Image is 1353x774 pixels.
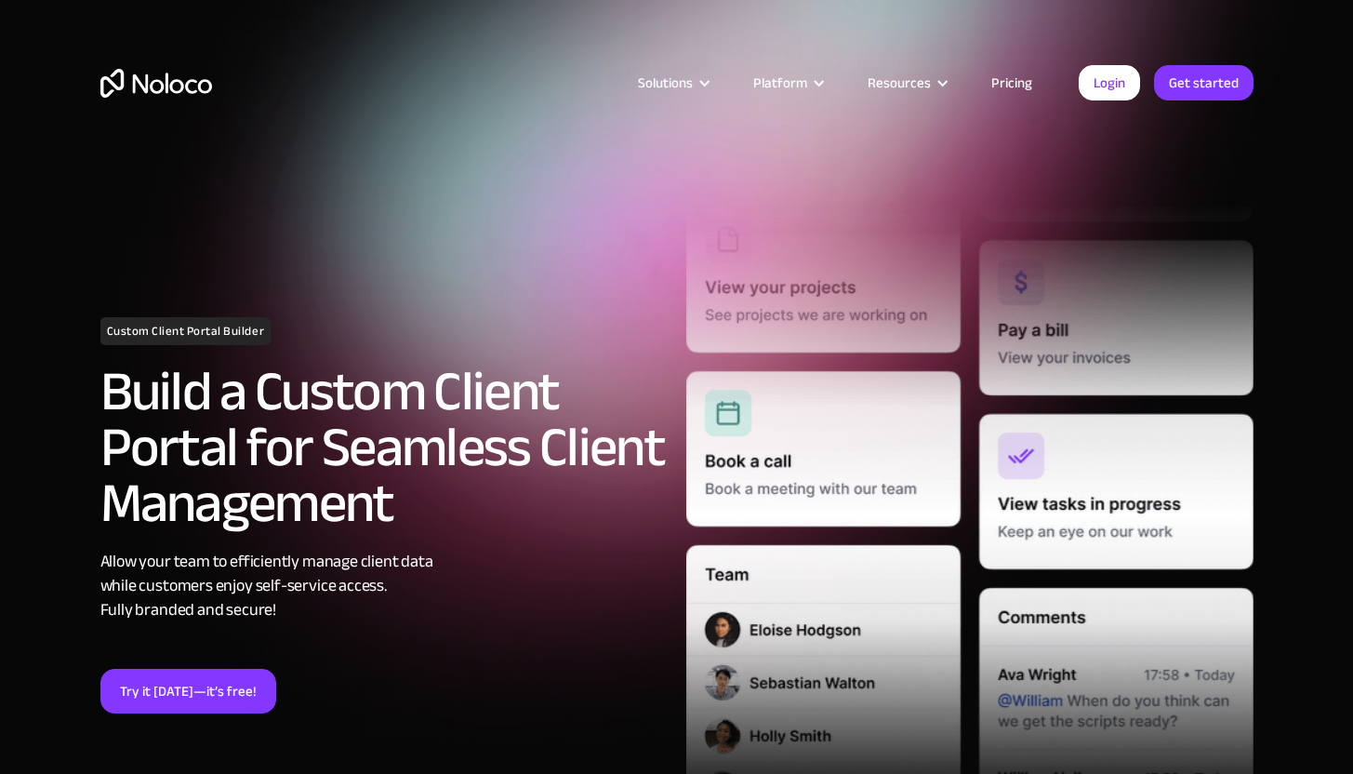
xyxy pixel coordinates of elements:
h2: Build a Custom Client Portal for Seamless Client Management [100,364,668,531]
a: Login [1079,65,1140,100]
div: Platform [753,71,807,95]
div: Platform [730,71,844,95]
h1: Custom Client Portal Builder [100,317,272,345]
div: Allow your team to efficiently manage client data while customers enjoy self-service access. Full... [100,550,668,622]
a: Try it [DATE]—it’s free! [100,669,276,714]
div: Resources [844,71,968,95]
div: Solutions [615,71,730,95]
a: Get started [1154,65,1254,100]
a: home [100,69,212,98]
div: Resources [868,71,931,95]
a: Pricing [968,71,1055,95]
div: Solutions [638,71,693,95]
